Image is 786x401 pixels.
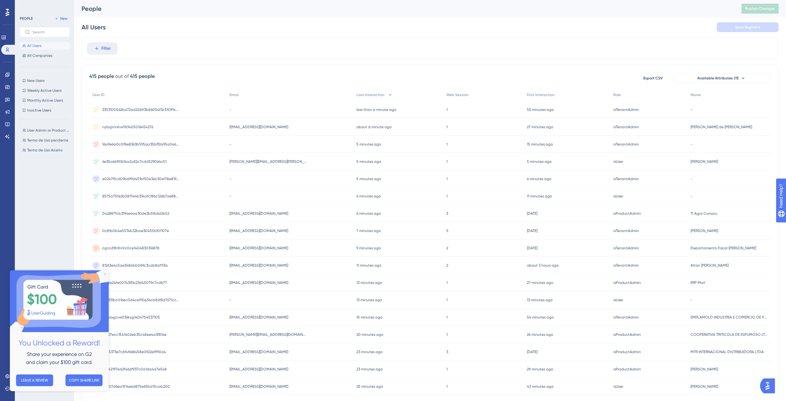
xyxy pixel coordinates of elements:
[527,263,559,268] time: about 3 hours ago
[745,6,775,11] span: Publish Changes
[446,159,448,164] span: 1
[229,125,288,129] span: [EMAIL_ADDRESS][DOMAIN_NAME]
[102,125,153,129] span: nyloyjrnixlvxl921405016454276
[101,45,111,52] span: Filter
[92,92,105,97] span: User ID
[5,67,94,79] h2: You Unlocked a Reward!
[17,81,82,87] span: Share your experience on G2
[613,107,639,112] span: isTenantAdmin
[613,349,641,354] span: isProductAdmin
[102,367,167,372] span: 27d42197ed2f46df937c0a1da4a7e548
[527,125,553,129] time: 27 minutes ago
[20,77,70,84] button: New Users
[27,128,71,133] span: User Admin or Product Admin
[446,211,448,216] span: 3
[102,384,170,389] span: 48c07d6ea1514e6d875e65bd15cab200
[613,315,639,320] span: isTenantAdmin
[356,194,381,198] time: 6 minutes ago
[613,92,621,97] span: Role
[527,177,551,181] time: 6 minutes ago
[691,125,752,129] span: [PERSON_NAME] de [PERSON_NAME]
[27,43,41,48] span: All Users
[527,384,553,389] time: 43 minutes ago
[691,246,756,251] span: Departamento Fiscal [PERSON_NAME]
[229,298,231,302] span: -
[115,73,129,80] div: out of
[102,194,179,199] span: 8575a75fe2b0817e4b314afcf86c126b7ae88e44d84e8ecdec77cd5db6dd4b14
[672,73,771,83] button: Available Attributes (11)
[691,315,768,320] span: EMPLAMOLD INDUSTRIA E COMERCIO DE PLASTICOS LTDA
[229,263,288,268] span: [EMAIL_ADDRESS][DOMAIN_NAME]
[446,384,448,389] span: 1
[229,194,231,199] span: -
[102,298,179,302] span: 7b7331bc016ec0d4ce910e34cb82f8d7671cc3af8324a19cb73183448412aa8f
[527,108,554,112] time: 55 minutes ago
[697,76,739,81] span: Available Attributes (11)
[527,211,537,216] time: [DATE]
[356,281,382,285] time: 13 minutes ago
[527,159,552,164] time: 5 minutes ago
[15,2,39,9] span: Need Help?
[356,125,392,129] time: about a minute ago
[356,263,381,268] time: 11 minutes ago
[20,87,70,94] button: Weekly Active Users
[356,384,383,389] time: 25 minutes ago
[356,350,383,354] time: 23 minutes ago
[527,367,553,371] time: 29 minutes ago
[53,15,70,22] button: New
[20,137,74,144] button: Termo de Uso pendente
[613,194,623,199] span: isUser
[20,16,33,21] div: PEOPLE
[691,194,692,199] span: -
[20,42,70,49] button: All Users
[27,108,51,113] span: Inactive Users
[446,315,448,320] span: 1
[613,246,639,251] span: isTenantAdmin
[229,384,288,389] span: [EMAIL_ADDRESS][DOMAIN_NAME]
[742,4,779,14] button: Publish Changes
[229,246,288,251] span: [EMAIL_ADDRESS][DOMAIN_NAME]
[446,263,448,268] span: 2
[102,332,166,337] span: 67527ecc1541402eb35c48ee4a3f814e
[446,107,448,112] span: 1
[691,367,718,372] span: [PERSON_NAME]
[446,280,448,285] span: 1
[229,349,288,354] span: [EMAIL_ADDRESS][DOMAIN_NAME]
[82,4,726,13] div: People
[446,349,448,354] span: 3
[94,2,96,5] div: Close Preview
[527,350,537,354] time: [DATE]
[102,211,169,216] span: 0a2887fcb3194e4aa30de3b5fb6d2b52
[527,92,555,97] span: First Interaction
[637,73,668,83] button: Export CSV
[82,23,106,32] div: All Users
[527,229,537,233] time: [DATE]
[356,92,385,97] span: Last Interaction
[229,107,231,112] span: -
[613,367,641,372] span: isProductAdmin
[20,146,74,154] button: Termo de Uso Aceito
[27,98,63,103] span: Monthly Active Users
[527,142,553,146] time: 15 minutes ago
[691,298,692,302] span: -
[691,107,692,112] span: -
[102,246,159,251] span: cgnn29b9ni1rc0ce1404830316878
[229,332,307,337] span: [PERSON_NAME][EMAIL_ADDRESS][DOMAIN_NAME]
[356,142,381,146] time: 5 minutes ago
[130,73,155,80] div: 415 people
[102,349,166,354] span: 8885373e7c6f4f668458e0922e9f90a4
[446,332,448,337] span: 1
[102,107,179,112] span: 3353100562ba72ad222613b86054f3c5f0ff1c96283936bfe50bddfcf6cda96a
[613,263,639,268] span: isTenantAdmin
[229,280,288,285] span: [EMAIL_ADDRESS][DOMAIN_NAME]
[691,228,718,233] span: [PERSON_NAME]
[527,246,537,250] time: [DATE]
[229,142,231,147] span: -
[527,298,553,302] time: 13 minutes ago
[446,228,448,233] span: 5
[102,280,167,285] span: 1e78e24fe00743f5b23d45079c7cdb77
[446,176,448,181] span: 1
[643,76,663,81] span: Export CSV
[613,228,639,233] span: isTenantAdmin
[89,73,114,80] div: 415 people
